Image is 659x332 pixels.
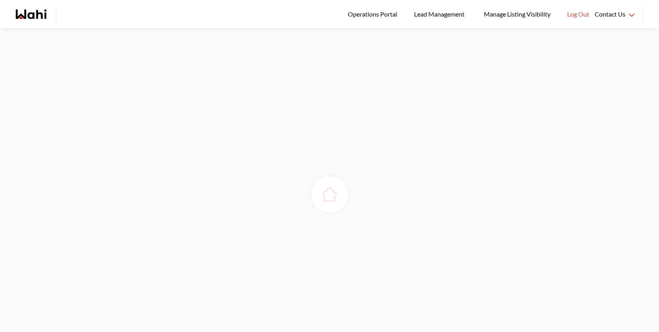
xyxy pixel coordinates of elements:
[482,9,553,19] span: Manage Listing Visibility
[414,9,467,19] span: Lead Management
[319,183,341,205] img: loading house image
[567,9,589,19] span: Log Out
[16,9,47,19] a: Wahi homepage
[348,9,400,19] span: Operations Portal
